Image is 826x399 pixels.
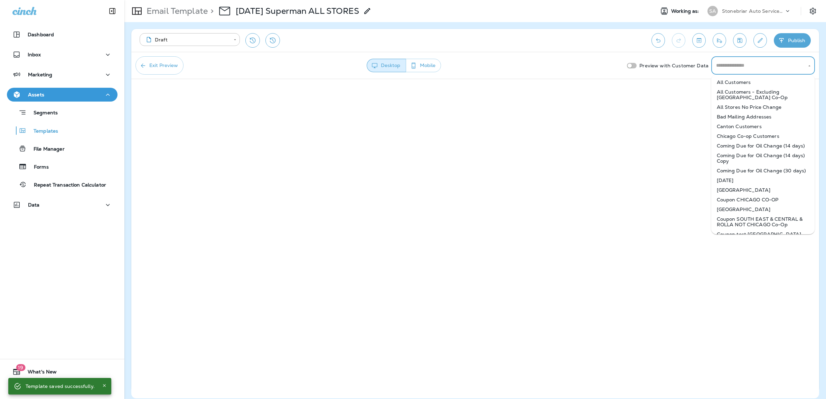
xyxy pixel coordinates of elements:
[28,92,44,97] p: Assets
[7,28,118,41] button: Dashboard
[711,205,815,214] li: [GEOGRAPHIC_DATA]
[711,229,815,239] li: Coupon test [GEOGRAPHIC_DATA]
[722,8,784,14] p: Stonebriar Auto Services Group
[807,5,819,17] button: Settings
[7,105,118,120] button: Segments
[711,166,815,175] li: Coming Due for Oil Change (30 days)
[236,6,359,16] div: 07/17/25 Superman ALL STORES
[7,88,118,102] button: Assets
[27,146,65,153] p: File Manager
[406,59,441,72] button: Mobile
[28,52,41,57] p: Inbox
[711,87,815,102] li: All Customers - Excluding [GEOGRAPHIC_DATA] Co-Op
[711,195,815,205] li: Coupon CHICAGO CO-OP
[103,4,122,18] button: Collapse Sidebar
[806,63,813,69] button: Close
[28,72,52,77] p: Marketing
[711,122,815,131] li: Canton Customers
[692,33,706,48] button: Toggle preview
[7,365,118,379] button: 19What's New
[7,381,118,395] button: Support
[27,110,58,117] p: Segments
[774,33,811,48] button: Publish
[711,185,815,195] li: [GEOGRAPHIC_DATA]
[651,33,665,48] button: Undo
[711,102,815,112] li: All Stores No Price Change
[28,202,40,208] p: Data
[711,175,815,185] li: [DATE]
[27,128,58,135] p: Templates
[7,159,118,174] button: Forms
[16,364,25,371] span: 19
[707,6,718,16] div: SA
[711,77,815,87] li: All Customers
[711,112,815,122] li: Bad Mailing Addresses
[711,214,815,229] li: Coupon SOUTH EAST & CENTRAL & ROLLA NOT CHICAGO Co-Op
[28,32,54,37] p: Dashboard
[753,33,767,48] button: Edit details
[733,33,747,48] button: Save
[7,68,118,82] button: Marketing
[7,141,118,156] button: File Manager
[21,369,57,377] span: What's New
[144,36,229,43] div: Draft
[711,141,815,151] li: Coming Due for Oil Change (14 days)
[7,177,118,192] button: Repeat Transaction Calculator
[208,6,214,16] p: >
[100,381,109,390] button: Close
[144,6,208,16] p: Email Template
[27,164,49,171] p: Forms
[711,151,815,166] li: Coming Due for Oil Change (14 days) Copy
[711,131,815,141] li: Chicago Co-op Customers
[27,182,106,189] p: Repeat Transaction Calculator
[713,33,726,48] button: Send test email
[367,59,406,72] button: Desktop
[7,198,118,212] button: Data
[637,60,711,71] p: Preview with Customer Data
[135,56,184,75] button: Exit Preview
[245,33,260,48] button: Restore from previous version
[265,33,280,48] button: View Changelog
[7,123,118,138] button: Templates
[26,380,95,392] div: Template saved successfully.
[671,8,701,14] span: Working as:
[7,48,118,61] button: Inbox
[236,6,359,16] p: [DATE] Superman ALL STORES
